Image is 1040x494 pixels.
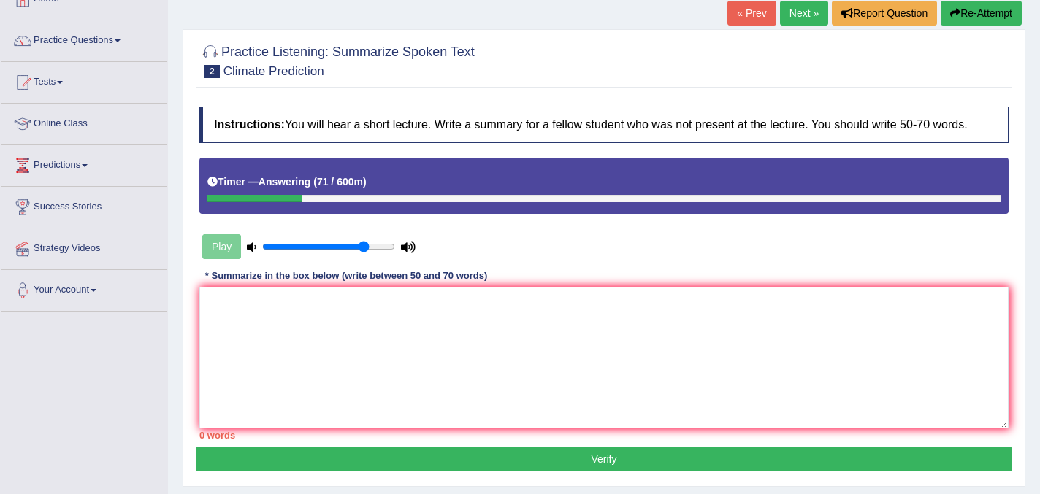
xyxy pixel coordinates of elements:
[196,447,1012,471] button: Verify
[313,176,317,188] b: (
[832,1,937,26] button: Report Question
[204,65,220,78] span: 2
[780,1,828,26] a: Next »
[1,270,167,306] a: Your Account
[223,64,324,78] small: Climate Prediction
[207,177,367,188] h5: Timer —
[363,176,367,188] b: )
[199,42,475,78] h2: Practice Listening: Summarize Spoken Text
[1,228,167,265] a: Strategy Videos
[941,1,1022,26] button: Re-Attempt
[1,20,167,57] a: Practice Questions
[199,269,493,282] div: * Summarize in the box below (write between 50 and 70 words)
[727,1,776,26] a: « Prev
[199,107,1009,143] h4: You will hear a short lecture. Write a summary for a fellow student who was not present at the le...
[199,428,1009,442] div: 0 words
[1,62,167,99] a: Tests
[1,187,167,223] a: Success Stories
[317,176,363,188] b: 71 / 600m
[214,118,285,131] b: Instructions:
[1,145,167,182] a: Predictions
[259,176,311,188] b: Answering
[1,104,167,140] a: Online Class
